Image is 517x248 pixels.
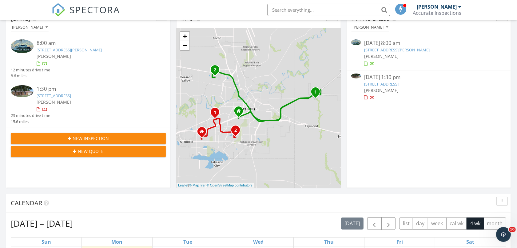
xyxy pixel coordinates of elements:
span: 10 [509,227,516,232]
span: Calendar [11,199,42,207]
span: New Quote [78,148,104,154]
div: 1500 Longview St, Wichita Falls, TX 76306 [215,70,219,73]
button: [PERSON_NAME] [11,23,49,32]
button: 4 wk [467,218,484,230]
a: Tuesday [182,238,193,246]
button: Next [381,217,396,230]
a: 8:00 am [STREET_ADDRESS][PERSON_NAME] [PERSON_NAME] 12 minutes drive time 8.6 miles [11,39,166,79]
a: Zoom out [180,41,189,50]
a: 1:30 pm [STREET_ADDRESS] [PERSON_NAME] 23 minutes drive time 15.6 miles [11,85,166,125]
img: 9569720%2Fcover_photos%2FuA4gaR2vIxgLw9GPmO7L%2Fsmall.jpg [11,85,34,97]
div: 4504 Martinique , Wichita Falls, TX 76308 [236,130,239,134]
a: [DATE] 1:30 pm [STREET_ADDRESS] [PERSON_NAME] [351,74,506,101]
div: [DATE] 8:00 am [364,39,493,47]
iframe: Intercom live chat [496,227,511,242]
button: week [428,218,447,230]
div: | [177,183,254,188]
span: New Inspection [73,135,109,142]
a: Zoom in [180,32,189,41]
button: cal wk [446,218,467,230]
a: © OpenStreetMap contributors [207,183,253,187]
div: 8:00 am [37,39,153,47]
div: 4600 Cascades Drive, Wichita Falls TX 76310 [202,131,205,135]
a: Leaflet [178,183,188,187]
span: [PERSON_NAME] [37,99,71,105]
div: 2011 Victory Avenue, Wichita Falls Texas 76301 [239,111,242,114]
button: [DATE] [341,218,364,230]
div: [DATE] 1:30 pm [364,74,493,81]
div: Accurate Inspections [413,10,461,16]
a: [STREET_ADDRESS] [364,81,399,87]
div: 4112 Berwick Dr, Wichita Falls, TX 76309 [215,112,219,116]
div: 12 minutes drive time [11,67,50,73]
span: [PERSON_NAME] [37,53,71,59]
button: New Quote [11,146,166,157]
img: 9557570%2Fcover_photos%2FVJOCvgWepG9qLGs3NFsN%2Fsmall.jpg [351,39,361,45]
div: [PERSON_NAME] [417,4,457,10]
button: New Inspection [11,133,166,144]
button: Previous [367,217,382,230]
a: Saturday [465,238,475,246]
i: 1 [214,110,216,115]
a: Wednesday [252,238,265,246]
div: 15.6 miles [11,119,50,125]
a: Monday [110,238,124,246]
a: SPECTORA [52,8,120,21]
a: Friday [395,238,404,246]
div: 23 minutes drive time [11,113,50,118]
div: 8.6 miles [11,73,50,79]
span: [PERSON_NAME] [364,87,399,93]
a: Sunday [40,238,52,246]
div: 443 Elva Ct, Wichita Falls, TX 76305 [316,92,319,95]
a: [STREET_ADDRESS][PERSON_NAME] [364,47,430,53]
button: month [483,218,506,230]
div: [PERSON_NAME] [12,25,48,30]
i: 1 [314,90,317,94]
span: SPECTORA [70,3,120,16]
button: list [399,218,413,230]
button: [PERSON_NAME] [351,23,389,32]
input: Search everything... [267,4,390,16]
img: 9557570%2Fcover_photos%2FVJOCvgWepG9qLGs3NFsN%2Fsmall.jpg [11,39,34,53]
a: [STREET_ADDRESS][PERSON_NAME] [37,47,102,53]
i: 2 [214,68,216,72]
img: The Best Home Inspection Software - Spectora [52,3,65,17]
button: day [413,218,428,230]
a: Thursday [323,238,335,246]
img: 9569720%2Fcover_photos%2FuA4gaR2vIxgLw9GPmO7L%2Fsmall.jpg [351,74,361,79]
span: [PERSON_NAME] [364,53,399,59]
a: © MapTiler [189,183,206,187]
h2: [DATE] – [DATE] [11,217,73,230]
a: [STREET_ADDRESS] [37,93,71,98]
div: [PERSON_NAME] [352,25,388,30]
div: 1:30 pm [37,85,153,93]
a: [DATE] 8:00 am [STREET_ADDRESS][PERSON_NAME] [PERSON_NAME] [351,39,506,67]
i: 2 [234,128,237,133]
